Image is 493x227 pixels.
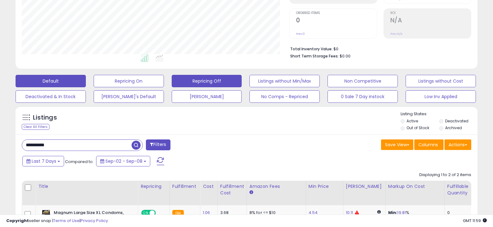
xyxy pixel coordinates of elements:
div: Clear All Filters [22,124,49,130]
button: Sep-02 - Sep-08 [96,156,150,166]
small: Prev: N/A [390,32,402,36]
th: The percentage added to the cost of goods (COGS) that forms the calculator for Min & Max prices. [385,181,444,205]
button: Save View [381,139,413,150]
label: Archived [445,125,462,130]
a: Terms of Use [53,218,80,224]
button: Columns [414,139,444,150]
button: [PERSON_NAME] [172,90,242,103]
span: $0.00 [340,53,351,59]
button: Repricing On [94,75,164,87]
b: Total Inventory Value: [290,46,333,52]
button: Actions [444,139,471,150]
div: Fulfillment [172,183,198,190]
span: Compared to: [65,159,94,165]
h2: 0 [296,17,377,25]
div: Fulfillable Quantity [447,183,469,196]
small: Prev: 0 [296,32,305,36]
div: Displaying 1 to 2 of 2 items [419,172,471,178]
button: Listings without Min/Max [249,75,320,87]
a: Privacy Policy [81,218,108,224]
div: Fulfillment Cost [220,183,244,196]
div: Cost [203,183,215,190]
button: Last 7 Days [22,156,64,166]
p: Listing States: [401,111,477,117]
label: Out of Stock [407,125,429,130]
span: 2025-09-16 11:59 GMT [463,218,487,224]
span: Ordered Items [296,11,377,15]
div: seller snap | | [6,218,108,224]
div: Amazon Fees [249,183,303,190]
button: Non Competitive [328,75,398,87]
button: Deactivated & In Stock [16,90,86,103]
span: Last 7 Days [32,158,56,164]
div: [PERSON_NAME] [346,183,383,190]
button: [PERSON_NAME]'s Default [94,90,164,103]
strong: Copyright [6,218,29,224]
span: ROI [390,11,471,15]
b: Short Term Storage Fees: [290,53,339,59]
span: Sep-02 - Sep-08 [105,158,142,164]
label: Deactivated [445,118,468,124]
button: Low Inv Applied [406,90,476,103]
button: Repricing Off [172,75,242,87]
div: Title [38,183,135,190]
label: Active [407,118,418,124]
button: No Comps - Repriced [249,90,320,103]
div: Markup on Cost [388,183,442,190]
li: $0 [290,45,467,52]
div: Repricing [141,183,167,190]
h2: N/A [390,17,471,25]
div: Min Price [309,183,341,190]
button: Filters [146,139,170,150]
button: 0 Sale 7 Day instock [328,90,398,103]
span: Columns [418,142,438,148]
button: Listings without Cost [406,75,476,87]
button: Default [16,75,86,87]
h5: Listings [33,113,57,122]
small: Amazon Fees. [249,190,253,195]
